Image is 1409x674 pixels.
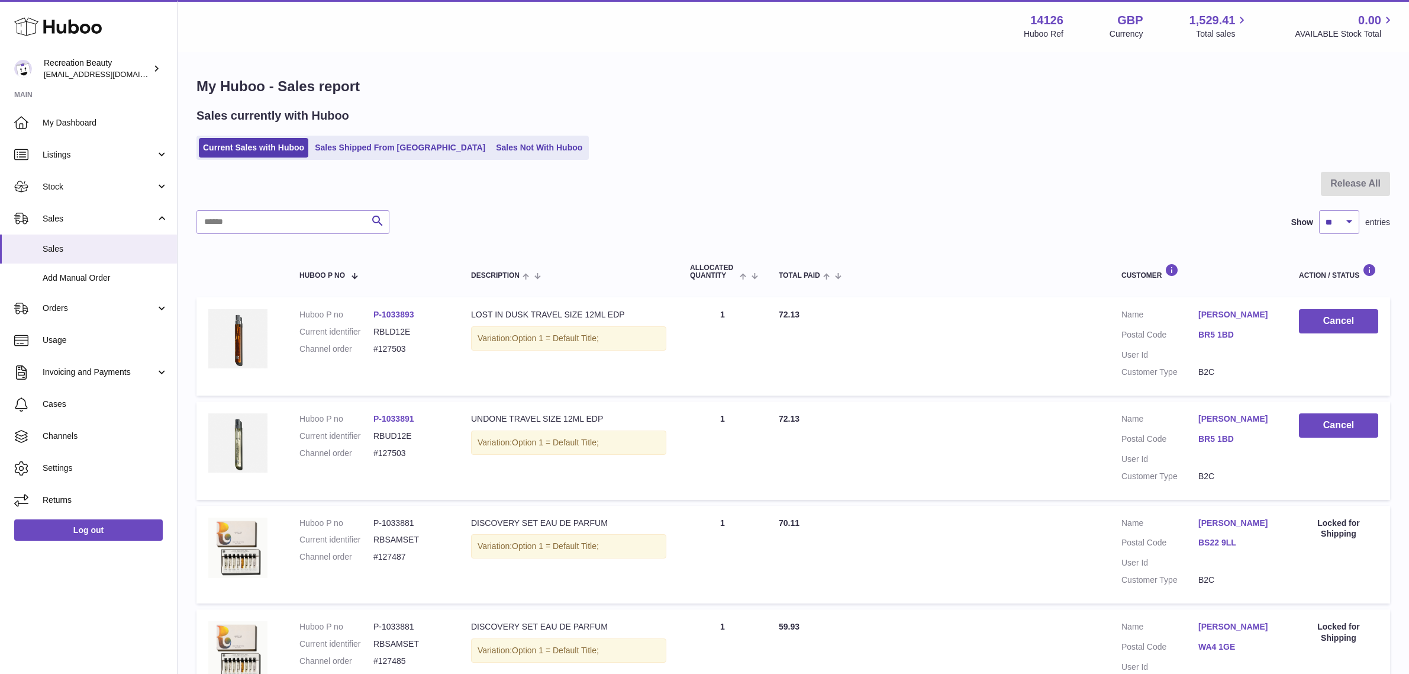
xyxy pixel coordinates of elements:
[1030,12,1063,28] strong: 14126
[1121,471,1198,482] dt: Customer Type
[471,621,666,633] div: DISCOVERY SET EAU DE PARFUM
[1295,28,1395,40] span: AVAILABLE Stock Total
[299,621,373,633] dt: Huboo P no
[1196,28,1249,40] span: Total sales
[1117,12,1143,28] strong: GBP
[1198,518,1275,529] a: [PERSON_NAME]
[512,541,599,551] span: Option 1 = Default Title;
[373,621,447,633] dd: P-1033881
[1358,12,1381,28] span: 0.00
[43,213,156,224] span: Sales
[299,534,373,545] dt: Current identifier
[1121,641,1198,656] dt: Postal Code
[1121,518,1198,532] dt: Name
[471,534,666,559] div: Variation:
[779,622,799,631] span: 59.93
[373,431,447,442] dd: RBUD12E
[299,344,373,355] dt: Channel order
[1121,329,1198,344] dt: Postal Code
[1198,434,1275,445] a: BR5 1BD
[1121,413,1198,428] dt: Name
[43,117,168,129] span: My Dashboard
[1121,574,1198,586] dt: Customer Type
[1121,367,1198,378] dt: Customer Type
[299,413,373,425] dt: Huboo P no
[471,309,666,320] div: LOST IN DUSK TRAVEL SIZE 12ML EDP
[299,431,373,442] dt: Current identifier
[1299,518,1378,540] div: Locked for Shipping
[779,310,799,319] span: 72.13
[373,414,414,423] a: P-1033891
[471,518,666,529] div: DISCOVERY SET EAU DE PARFUM
[471,326,666,351] div: Variation:
[199,138,308,158] a: Current Sales with Huboo
[43,463,168,474] span: Settings
[1121,537,1198,551] dt: Postal Code
[1110,28,1143,40] div: Currency
[512,646,599,655] span: Option 1 = Default Title;
[1291,217,1313,228] label: Show
[1299,413,1378,438] button: Cancel
[1189,12,1236,28] span: 1,529.41
[299,309,373,320] dt: Huboo P no
[779,518,799,528] span: 70.11
[678,506,767,604] td: 1
[373,656,447,667] dd: #127485
[512,333,599,343] span: Option 1 = Default Title;
[373,326,447,338] dd: RBLD12E
[1198,309,1275,320] a: [PERSON_NAME]
[311,138,489,158] a: Sales Shipped From [GEOGRAPHIC_DATA]
[1121,557,1198,569] dt: User Id
[1121,309,1198,323] dt: Name
[1198,471,1275,482] dd: B2C
[1121,621,1198,636] dt: Name
[43,149,156,161] span: Listings
[1295,12,1395,40] a: 0.00 AVAILABLE Stock Total
[1121,264,1275,280] div: Customer
[1299,264,1378,280] div: Action / Status
[299,448,373,459] dt: Channel order
[43,272,168,284] span: Add Manual Order
[373,310,414,319] a: P-1033893
[1024,28,1063,40] div: Huboo Ref
[43,243,168,255] span: Sales
[779,272,820,280] span: Total paid
[299,272,345,280] span: Huboo P no
[1121,349,1198,361] dt: User Id
[1198,641,1275,653] a: WA4 1GE
[471,413,666,425] div: UNDONE TRAVEL SIZE 12ML EDP
[208,413,267,473] img: Undone-Bottle.jpg
[208,518,267,579] img: ANWD_12ML.jpg
[1121,662,1198,673] dt: User Id
[1198,537,1275,548] a: BS22 9LL
[43,335,168,346] span: Usage
[373,638,447,650] dd: RBSAMSET
[1189,12,1249,40] a: 1,529.41 Total sales
[43,367,156,378] span: Invoicing and Payments
[373,448,447,459] dd: #127503
[1198,329,1275,341] a: BR5 1BD
[43,431,168,442] span: Channels
[471,638,666,663] div: Variation:
[373,551,447,563] dd: #127487
[373,344,447,355] dd: #127503
[299,551,373,563] dt: Channel order
[43,495,168,506] span: Returns
[1299,621,1378,644] div: Locked for Shipping
[1198,367,1275,378] dd: B2C
[299,518,373,529] dt: Huboo P no
[512,438,599,447] span: Option 1 = Default Title;
[1121,434,1198,448] dt: Postal Code
[44,69,174,79] span: [EMAIL_ADDRESS][DOMAIN_NAME]
[1198,574,1275,586] dd: B2C
[373,518,447,529] dd: P-1033881
[299,638,373,650] dt: Current identifier
[1198,621,1275,633] a: [PERSON_NAME]
[471,431,666,455] div: Variation:
[299,656,373,667] dt: Channel order
[678,402,767,500] td: 1
[690,264,737,280] span: ALLOCATED Quantity
[1198,413,1275,425] a: [PERSON_NAME]
[44,57,150,80] div: Recreation Beauty
[43,303,156,314] span: Orders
